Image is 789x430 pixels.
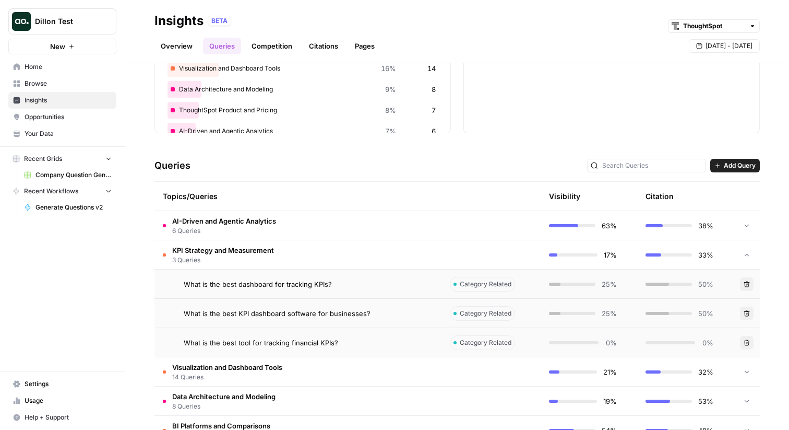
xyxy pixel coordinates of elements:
[8,183,116,199] button: Recent Workflows
[172,391,276,402] span: Data Architecture and Modeling
[172,216,276,226] span: AI-Driven and Agentic Analytics
[35,16,98,27] span: Dillon Test
[8,409,116,426] button: Help + Support
[25,96,112,105] span: Insights
[603,367,617,377] span: 21%
[385,105,396,115] span: 8%
[605,338,617,348] span: 0%
[385,126,396,136] span: 7%
[381,63,396,74] span: 16%
[303,38,344,54] a: Citations
[172,226,276,236] span: 6 Queries
[25,413,112,422] span: Help + Support
[602,279,617,289] span: 25%
[602,308,617,319] span: 25%
[168,123,438,140] div: AI-Driven and Agentic Analytics
[25,79,112,88] span: Browse
[698,279,713,289] span: 50%
[12,12,31,31] img: Dillon Test Logo
[203,38,241,54] a: Queries
[460,280,511,289] span: Category Related
[724,161,756,170] span: Add Query
[602,160,702,171] input: Search Queries
[8,59,116,75] a: Home
[172,402,276,411] span: 8 Queries
[50,41,65,52] span: New
[19,167,116,183] a: Company Question Generation
[604,250,617,260] span: 17%
[24,187,78,196] span: Recent Workflows
[35,203,112,212] span: Generate Questions v2
[427,63,436,74] span: 14
[163,182,433,211] div: Topics/Queries
[460,309,511,318] span: Category Related
[8,39,116,54] button: New
[25,396,112,405] span: Usage
[19,199,116,216] a: Generate Questions v2
[698,367,713,377] span: 32%
[25,112,112,122] span: Opportunities
[245,38,298,54] a: Competition
[689,39,760,53] button: [DATE] - [DATE]
[349,38,381,54] a: Pages
[168,60,438,77] div: Visualization and Dashboard Tools
[8,8,116,34] button: Workspace: Dillon Test
[172,255,274,265] span: 3 Queries
[168,102,438,119] div: ThoughtSpot Product and Pricing
[24,154,62,164] span: Recent Grids
[645,182,674,211] div: Citation
[701,338,713,348] span: 0%
[154,38,199,54] a: Overview
[8,92,116,109] a: Insights
[8,151,116,167] button: Recent Grids
[154,158,190,173] h3: Queries
[168,81,438,98] div: Data Architecture and Modeling
[698,396,713,406] span: 53%
[698,308,713,319] span: 50%
[184,338,338,348] span: What is the best tool for tracking financial KPIs?
[184,308,370,319] span: What is the best KPI dashboard software for businesses?
[154,13,204,29] div: Insights
[184,279,332,289] span: What is the best dashboard for tracking KPIs?
[432,105,436,115] span: 7
[8,109,116,125] a: Opportunities
[432,126,436,136] span: 6
[432,84,436,95] span: 8
[710,159,760,172] button: Add Query
[698,220,713,231] span: 38%
[172,362,282,373] span: Visualization and Dashboard Tools
[603,396,617,406] span: 19%
[172,373,282,382] span: 14 Queries
[35,170,112,180] span: Company Question Generation
[8,75,116,92] a: Browse
[602,220,617,231] span: 63%
[8,376,116,392] a: Settings
[385,84,396,95] span: 9%
[25,379,112,389] span: Settings
[208,16,231,26] div: BETA
[460,338,511,347] span: Category Related
[706,41,752,51] span: [DATE] - [DATE]
[25,62,112,72] span: Home
[8,125,116,142] a: Your Data
[172,245,274,255] span: KPI Strategy and Measurement
[8,392,116,409] a: Usage
[698,250,713,260] span: 33%
[683,21,745,31] input: ThoughtSpot
[549,191,580,202] div: Visibility
[25,129,112,138] span: Your Data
